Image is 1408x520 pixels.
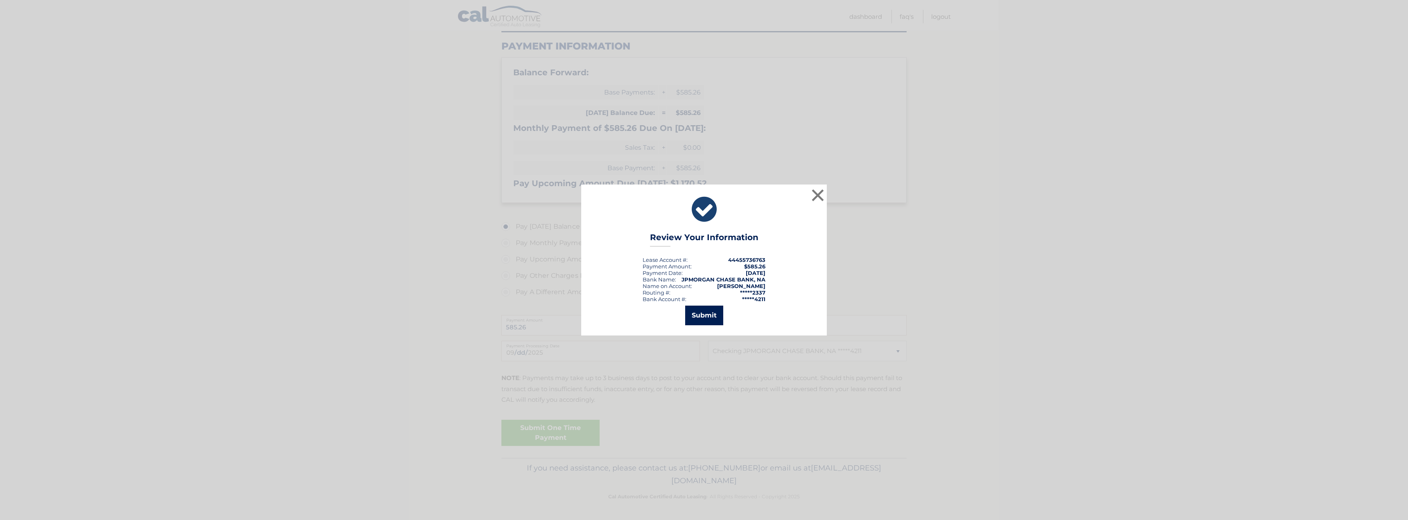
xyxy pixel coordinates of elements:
div: Payment Amount: [643,263,692,270]
span: [DATE] [746,270,765,276]
strong: [PERSON_NAME] [717,283,765,289]
button: Submit [685,306,723,325]
span: $585.26 [744,263,765,270]
div: Routing #: [643,289,670,296]
button: × [810,187,826,203]
h3: Review Your Information [650,232,758,247]
strong: JPMORGAN CHASE BANK, NA [681,276,765,283]
div: Bank Name: [643,276,676,283]
strong: 44455736763 [728,257,765,263]
div: Lease Account #: [643,257,688,263]
div: Bank Account #: [643,296,686,302]
div: : [643,270,683,276]
span: Payment Date [643,270,681,276]
div: Name on Account: [643,283,692,289]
